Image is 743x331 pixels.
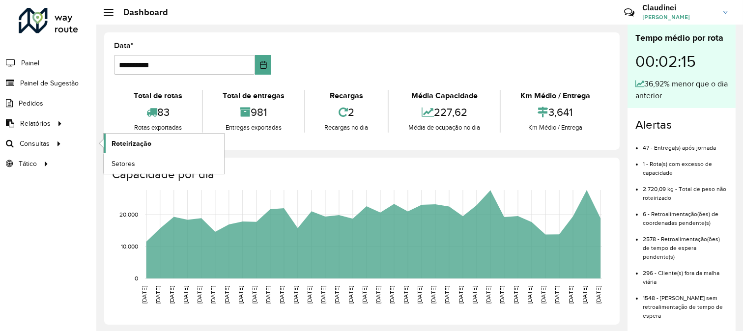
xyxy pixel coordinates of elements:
div: 00:02:15 [635,45,728,78]
span: Roteirização [112,138,151,149]
a: Setores [104,154,224,173]
h3: Claudinei [642,3,716,12]
label: Data [114,40,134,52]
span: Painel [21,58,39,68]
div: 36,92% menor que o dia anterior [635,78,728,102]
text: 0 [135,275,138,281]
div: Total de entregas [205,90,302,102]
text: 10,000 [121,243,138,249]
text: [DATE] [292,286,299,303]
h2: Dashboard [114,7,168,18]
text: [DATE] [375,286,381,303]
text: [DATE] [265,286,271,303]
text: [DATE] [169,286,175,303]
text: [DATE] [306,286,313,303]
li: 296 - Cliente(s) fora da malha viária [643,261,728,286]
text: [DATE] [141,286,147,303]
span: [PERSON_NAME] [642,13,716,22]
text: [DATE] [389,286,395,303]
div: Recargas [308,90,386,102]
li: 47 - Entrega(s) após jornada [643,136,728,152]
div: Rotas exportadas [116,123,200,133]
text: [DATE] [334,286,340,303]
text: [DATE] [554,286,560,303]
text: [DATE] [347,286,354,303]
li: 6 - Retroalimentação(ões) de coordenadas pendente(s) [643,202,728,227]
text: [DATE] [196,286,202,303]
span: Relatórios [20,118,51,129]
text: [DATE] [279,286,285,303]
div: Km Médio / Entrega [503,123,607,133]
text: [DATE] [224,286,230,303]
text: [DATE] [402,286,409,303]
text: [DATE] [499,286,505,303]
li: 1 - Rota(s) com excesso de capacidade [643,152,728,177]
text: [DATE] [526,286,533,303]
div: Média de ocupação no dia [391,123,497,133]
text: [DATE] [320,286,326,303]
div: Total de rotas [116,90,200,102]
div: Entregas exportadas [205,123,302,133]
div: Recargas no dia [308,123,386,133]
li: 1548 - [PERSON_NAME] sem retroalimentação de tempo de espera [643,286,728,320]
text: [DATE] [361,286,368,303]
text: [DATE] [595,286,601,303]
span: Tático [19,159,37,169]
text: [DATE] [155,286,161,303]
div: Média Capacidade [391,90,497,102]
div: 227,62 [391,102,497,123]
div: 3,641 [503,102,607,123]
text: [DATE] [237,286,244,303]
a: Roteirização [104,134,224,153]
text: [DATE] [182,286,189,303]
span: Consultas [20,138,50,149]
text: [DATE] [416,286,423,303]
text: 20,000 [119,211,138,218]
button: Choose Date [255,55,272,75]
li: 2.720,09 kg - Total de peso não roteirizado [643,177,728,202]
text: [DATE] [540,286,546,303]
text: [DATE] [485,286,491,303]
span: Pedidos [19,98,43,109]
div: 2 [308,102,386,123]
text: [DATE] [581,286,588,303]
h4: Alertas [635,118,728,132]
text: [DATE] [457,286,464,303]
text: [DATE] [568,286,574,303]
text: [DATE] [471,286,478,303]
div: Tempo médio por rota [635,31,728,45]
div: Km Médio / Entrega [503,90,607,102]
text: [DATE] [251,286,257,303]
h4: Capacidade por dia [112,167,610,182]
text: [DATE] [444,286,450,303]
li: 2578 - Retroalimentação(ões) de tempo de espera pendente(s) [643,227,728,261]
span: Setores [112,159,135,169]
div: 83 [116,102,200,123]
a: Contato Rápido [619,2,640,23]
text: [DATE] [513,286,519,303]
span: Painel de Sugestão [20,78,79,88]
text: [DATE] [430,286,436,303]
text: [DATE] [210,286,216,303]
div: 981 [205,102,302,123]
